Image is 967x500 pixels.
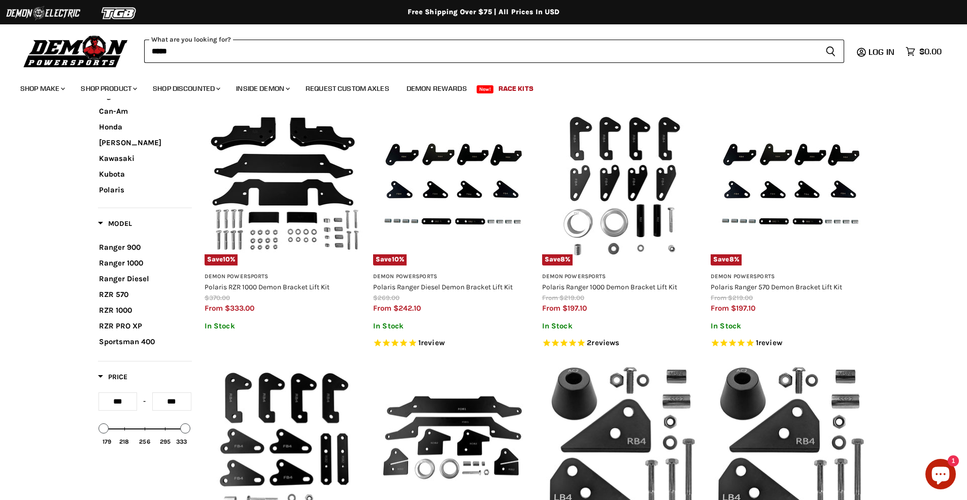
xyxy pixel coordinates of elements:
[205,107,363,265] img: Polaris RZR 1000 Demon Bracket Lift Kit
[421,339,445,348] span: review
[711,273,870,281] h3: Demon Powersports
[399,78,475,99] a: Demon Rewards
[298,78,397,99] a: Request Custom Axles
[98,392,138,411] input: Min value
[205,283,329,291] a: Polaris RZR 1000 Demon Bracket Lift Kit
[99,154,135,163] span: Kawasaki
[99,321,142,330] span: RZR PRO XP
[542,107,701,265] a: Polaris Ranger 1000 Demon Bracket Lift KitSave8%
[160,438,171,445] div: 295
[758,339,782,348] span: review
[542,294,558,302] span: from
[99,337,155,346] span: Sportsman 400
[373,294,399,302] span: $269.00
[729,255,734,263] span: 8
[205,304,223,313] span: from
[205,322,363,330] p: In Stock
[99,107,128,116] span: Can-Am
[99,91,115,100] span: Argo
[73,78,143,99] a: Shop Product
[205,107,363,265] a: Polaris RZR 1000 Demon Bracket Lift KitSave10%
[731,304,755,313] span: $197.10
[99,122,122,131] span: Honda
[728,294,753,302] span: $219.00
[99,185,124,194] span: Polaris
[144,40,817,63] input: When autocomplete results are available use up and down arrows to review and enter to select
[560,255,565,263] span: 8
[901,44,947,59] a: $0.00
[756,339,782,348] span: 1 reviews
[562,304,587,313] span: $197.10
[103,438,111,445] div: 179
[869,47,894,57] span: Log in
[99,243,141,252] span: Ranger 900
[864,47,901,56] a: Log in
[477,85,494,93] span: New!
[81,4,157,23] img: TGB Logo 2
[922,459,959,492] inbox-online-store-chat: Shopify online store chat
[99,290,128,299] span: RZR 570
[99,274,149,283] span: Ranger Diesel
[78,8,890,17] div: Free Shipping Over $75 | All Prices In USD
[373,322,532,330] p: In Stock
[711,107,870,265] img: Polaris Ranger 570 Demon Bracket Lift Kit
[144,40,844,63] form: Product
[5,4,81,23] img: Demon Electric Logo 2
[711,107,870,265] a: Polaris Ranger 570 Demon Bracket Lift KitSave8%
[542,338,701,349] span: Rated 5.0 out of 5 stars 2 reviews
[542,304,560,313] span: from
[373,338,532,349] span: Rated 5.0 out of 5 stars 1 reviews
[542,322,701,330] p: In Stock
[373,283,513,291] a: Polaris Ranger Diesel Demon Bracket Lift Kit
[119,438,129,445] div: 218
[587,339,619,348] span: 2 reviews
[711,254,742,265] span: Save %
[145,78,226,99] a: Shop Discounted
[205,254,238,265] span: Save %
[98,219,132,231] button: Filter by Model
[176,438,187,445] div: 333
[98,219,132,228] span: Model
[711,322,870,330] p: In Stock
[392,255,399,263] span: 10
[542,107,701,265] img: Polaris Ranger 1000 Demon Bracket Lift Kit
[223,255,230,263] span: 10
[373,107,532,265] a: Polaris Ranger Diesel Demon Bracket Lift KitSave10%
[373,273,532,281] h3: Demon Powersports
[591,339,619,348] span: reviews
[99,138,161,147] span: [PERSON_NAME]
[542,283,677,291] a: Polaris Ranger 1000 Demon Bracket Lift Kit
[491,78,541,99] a: Race Kits
[13,78,71,99] a: Shop Make
[373,107,532,265] img: Polaris Ranger Diesel Demon Bracket Lift Kit
[542,254,573,265] span: Save %
[205,294,230,302] span: $370.00
[711,338,870,349] span: Rated 5.0 out of 5 stars 1 reviews
[711,304,729,313] span: from
[393,304,421,313] span: $242.10
[20,33,131,69] img: Demon Powersports
[99,306,132,315] span: RZR 1000
[711,294,726,302] span: from
[99,258,143,268] span: Ranger 1000
[152,392,191,411] input: Max value
[137,392,152,411] div: -
[205,273,363,281] h3: Demon Powersports
[711,283,842,291] a: Polaris Ranger 570 Demon Bracket Lift Kit
[98,372,127,385] button: Filter by Price
[98,373,127,381] span: Price
[228,78,296,99] a: Inside Demon
[13,74,939,99] ul: Main menu
[181,423,191,434] div: Max value
[373,304,391,313] span: from
[139,438,150,445] div: 256
[99,423,109,434] div: Min value
[418,339,445,348] span: 1 reviews
[99,170,125,179] span: Kubota
[817,40,844,63] button: Search
[559,294,584,302] span: $219.00
[919,47,942,56] span: $0.00
[225,304,254,313] span: $333.00
[373,254,407,265] span: Save %
[542,273,701,281] h3: Demon Powersports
